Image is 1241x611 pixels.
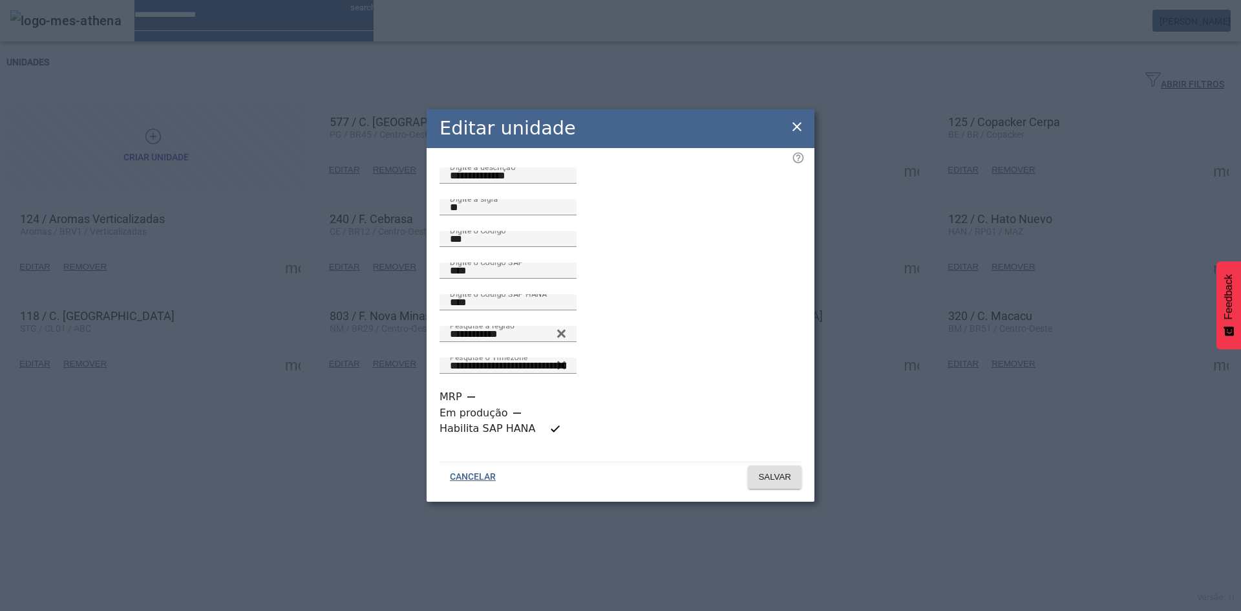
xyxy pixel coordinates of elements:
button: Feedback - Mostrar pesquisa [1216,261,1241,349]
label: MRP [440,389,465,405]
label: Em produção [440,405,511,421]
span: CANCELAR [450,471,496,484]
mat-label: Digite o Código SAP [450,257,524,266]
button: SALVAR [748,466,801,489]
mat-label: Pesquise o Timezone [450,352,527,361]
mat-label: Digite a descrição [450,162,515,171]
span: SALVAR [758,471,791,484]
h2: Editar unidade [440,114,576,142]
label: Habilita SAP HANA [440,421,538,436]
mat-label: Digite o Código SAP HANA [450,289,547,298]
mat-label: Digite a sigla [450,194,498,203]
span: Feedback [1223,274,1235,319]
button: CANCELAR [440,466,506,489]
input: Number [450,327,566,342]
mat-label: Digite o Código [450,226,506,235]
input: Number [450,358,566,374]
mat-label: Pesquise a região [450,321,514,330]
